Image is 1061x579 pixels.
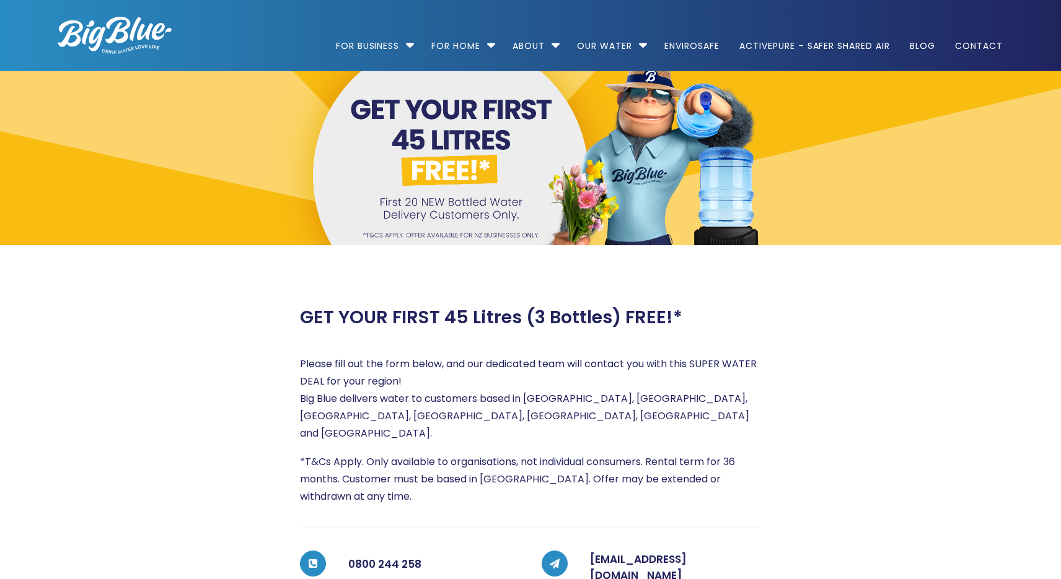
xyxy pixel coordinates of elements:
img: logo [58,17,172,54]
h5: 0800 244 258 [348,552,519,577]
p: *T&Cs Apply. Only available to organisations, not individual consumers. Rental term for 36 months... [300,453,761,505]
p: Please fill out the form below, and our dedicated team will contact you with this SUPER WATER DEA... [300,355,761,442]
h2: GET YOUR FIRST 45 Litres (3 Bottles) FREE!* [300,307,682,328]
